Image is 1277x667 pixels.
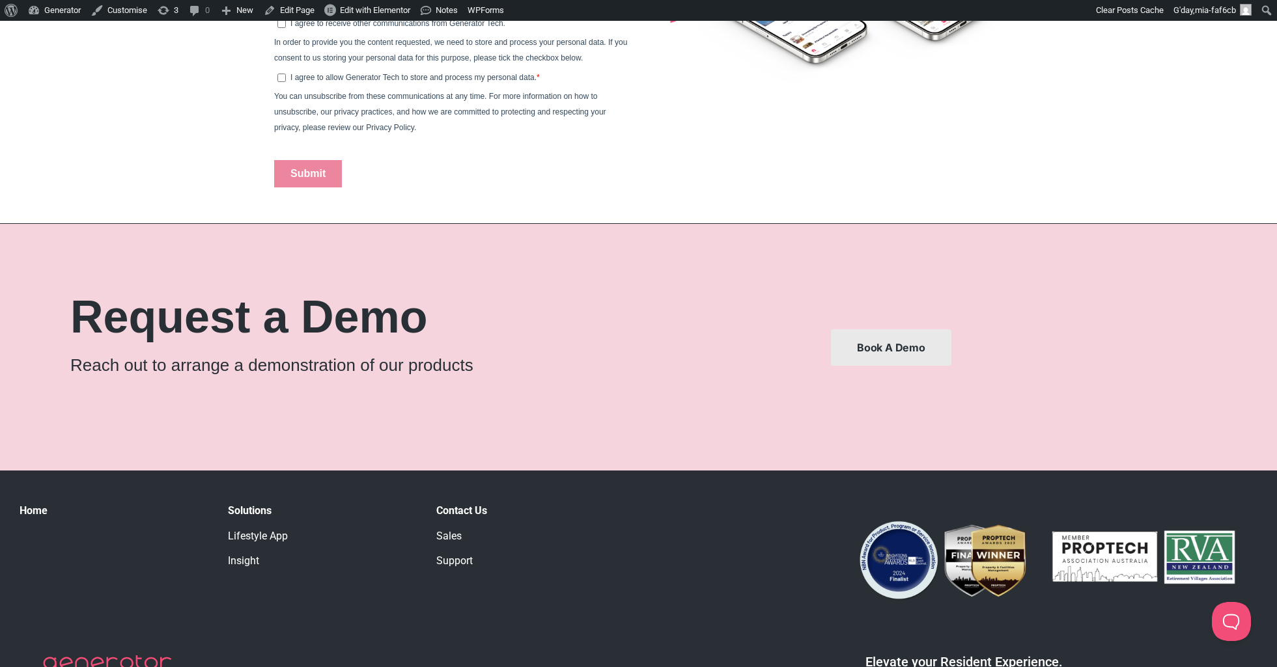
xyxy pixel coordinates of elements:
[16,482,353,494] span: I agree to receive other communications from Generator Tech.
[3,235,12,243] input: Lifestyle App
[831,329,951,366] a: Book a Demo
[3,484,12,493] input: I agree to receive other communications from Generator Tech.
[3,538,12,547] input: I agree to allow Generator Tech to store and process my personal data.*
[228,530,288,542] a: Lifestyle App
[436,554,473,567] a: Support
[70,294,754,340] h2: Request a Demo
[1195,5,1236,15] span: mia-faf6cb
[436,504,487,517] strong: Contact Us
[15,234,77,246] span: Lifestyle App
[228,504,272,517] strong: Solutions
[15,251,79,263] span: ESG Insights
[20,504,48,517] a: Home
[228,554,259,567] a: Insight
[3,252,12,260] input: ESG Insights
[340,5,410,15] span: Edit with Elementor
[70,353,754,378] p: Reach out to arrange a demonstration of our products
[436,530,462,542] a: Sales
[16,536,353,548] span: I agree to allow Generator Tech to store and process my personal data.
[857,342,925,353] span: Book a Demo
[1212,602,1251,641] iframe: Toggle Customer Support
